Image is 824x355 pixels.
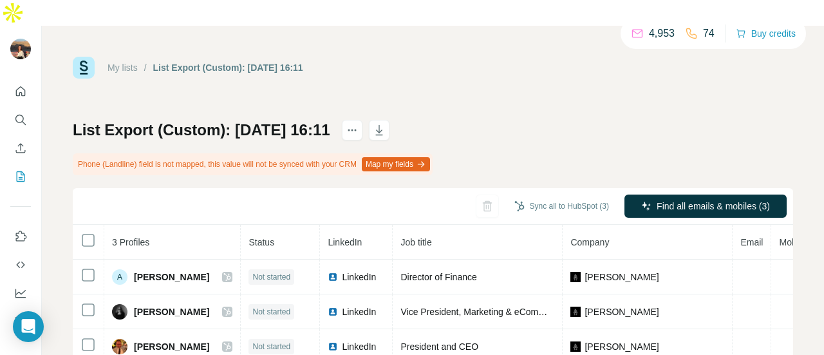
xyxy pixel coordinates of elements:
[112,304,127,320] img: Avatar
[570,341,581,352] img: company-logo
[657,200,770,213] span: Find all emails & mobiles (3)
[10,108,31,131] button: Search
[585,305,659,318] span: [PERSON_NAME]
[10,80,31,103] button: Quick start
[10,137,31,160] button: Enrich CSV
[112,269,127,285] div: A
[112,237,149,247] span: 3 Profiles
[779,237,805,247] span: Mobile
[73,120,330,140] h1: List Export (Custom): [DATE] 16:11
[134,340,209,353] span: [PERSON_NAME]
[342,120,362,140] button: actions
[328,341,338,352] img: LinkedIn logo
[73,57,95,79] img: Surfe Logo
[740,237,763,247] span: Email
[624,195,787,218] button: Find all emails & mobiles (3)
[248,237,274,247] span: Status
[144,61,147,74] li: /
[10,253,31,276] button: Use Surfe API
[10,310,31,333] button: Feedback
[570,237,609,247] span: Company
[10,165,31,188] button: My lists
[112,339,127,354] img: Avatar
[252,341,290,352] span: Not started
[10,282,31,305] button: Dashboard
[585,271,659,283] span: [PERSON_NAME]
[252,271,290,283] span: Not started
[10,225,31,248] button: Use Surfe on LinkedIn
[400,307,563,317] span: Vice President, Marketing & eCommerce
[153,61,303,74] div: List Export (Custom): [DATE] 16:11
[328,272,338,282] img: LinkedIn logo
[400,341,478,352] span: President and CEO
[585,340,659,353] span: [PERSON_NAME]
[328,307,338,317] img: LinkedIn logo
[505,197,618,216] button: Sync all to HubSpot (3)
[400,272,476,282] span: Director of Finance
[342,305,376,318] span: LinkedIn
[649,26,675,41] p: 4,953
[342,340,376,353] span: LinkedIn
[736,24,796,43] button: Buy credits
[13,311,44,342] div: Open Intercom Messenger
[703,26,715,41] p: 74
[252,306,290,318] span: Not started
[73,153,433,175] div: Phone (Landline) field is not mapped, this value will not be synced with your CRM
[328,237,362,247] span: LinkedIn
[570,307,581,317] img: company-logo
[362,157,430,171] button: Map my fields
[570,272,581,282] img: company-logo
[108,62,138,73] a: My lists
[134,305,209,318] span: [PERSON_NAME]
[134,271,209,283] span: [PERSON_NAME]
[400,237,431,247] span: Job title
[342,271,376,283] span: LinkedIn
[10,39,31,59] img: Avatar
